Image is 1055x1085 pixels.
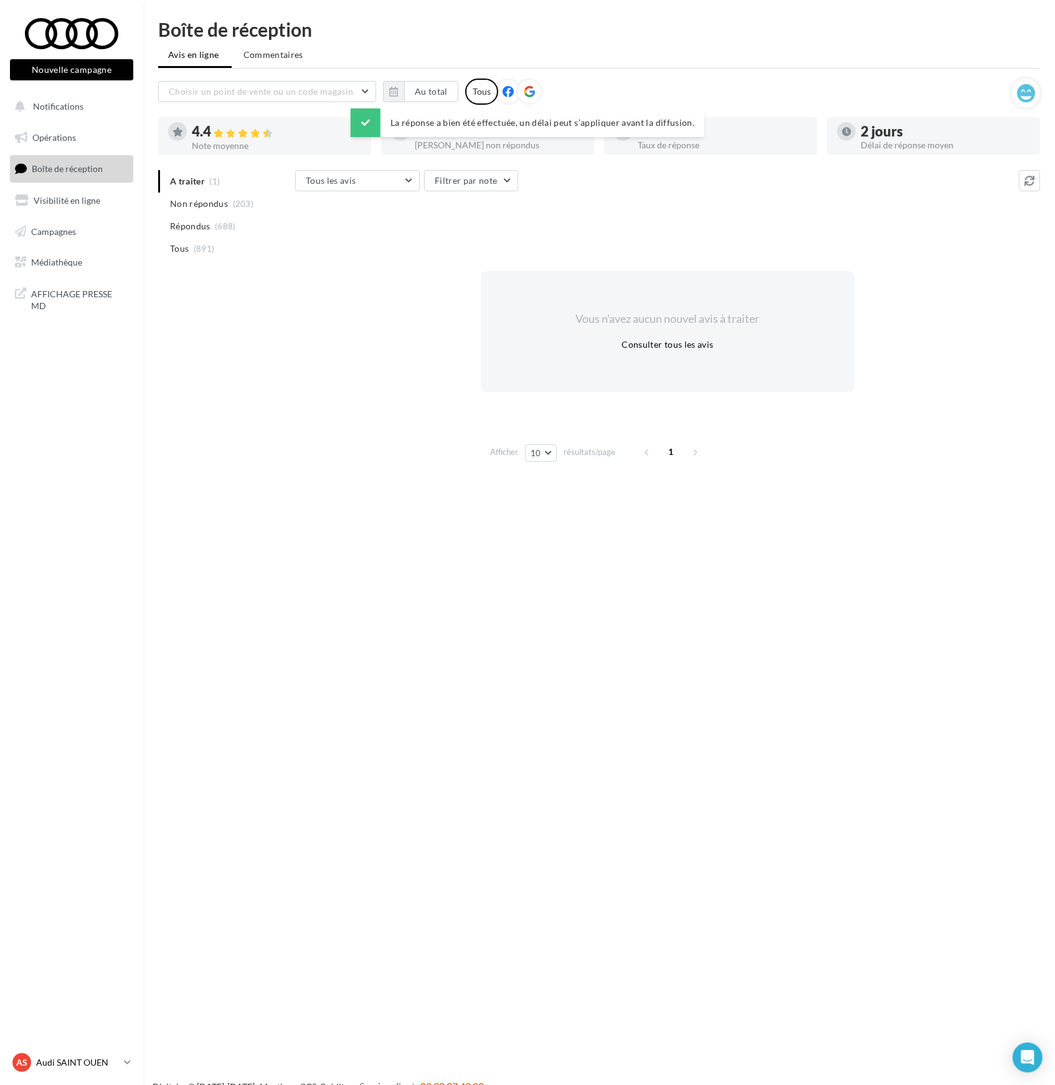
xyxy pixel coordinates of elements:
button: Notifications [7,93,131,120]
span: Médiathèque [31,257,82,267]
a: AFFICHAGE PRESSE MD [7,280,136,317]
button: Filtrer par note [424,170,518,191]
div: 4.4 [192,125,361,139]
div: Boîte de réception [158,20,1040,39]
button: Au total [404,81,458,102]
span: 1 [661,442,681,462]
span: Tous les avis [306,175,356,186]
div: Tous [465,79,498,105]
a: Médiathèque [7,249,136,275]
span: Commentaires [244,49,303,61]
span: résultats/page [564,446,615,458]
button: 10 [525,444,557,462]
div: Délai de réponse moyen [861,141,1030,150]
a: Campagnes [7,219,136,245]
span: (203) [233,199,254,209]
a: Boîte de réception [7,155,136,182]
a: Visibilité en ligne [7,188,136,214]
div: 77 % [638,125,807,138]
span: Répondus [170,220,211,232]
div: La réponse a bien été effectuée, un délai peut s’appliquer avant la diffusion. [351,108,704,137]
div: Taux de réponse [638,141,807,150]
div: Vous n'avez aucun nouvel avis à traiter [561,311,775,327]
span: Tous [170,242,189,255]
span: Opérations [32,132,76,143]
span: AFFICHAGE PRESSE MD [31,285,128,312]
span: Boîte de réception [32,163,103,174]
span: 10 [531,448,541,458]
a: AS Audi SAINT OUEN [10,1051,133,1074]
button: Consulter tous les avis [617,337,718,352]
div: Open Intercom Messenger [1013,1043,1043,1073]
span: AS [16,1056,27,1069]
button: Nouvelle campagne [10,59,133,80]
div: 2 jours [861,125,1030,138]
span: Campagnes [31,226,76,236]
a: Opérations [7,125,136,151]
p: Audi SAINT OUEN [36,1056,119,1069]
span: (688) [215,221,236,231]
div: Note moyenne [192,141,361,150]
button: Au total [383,81,458,102]
span: Non répondus [170,198,228,210]
span: (891) [194,244,215,254]
button: Choisir un point de vente ou un code magasin [158,81,376,102]
button: Tous les avis [295,170,420,191]
span: Afficher [490,446,518,458]
span: Notifications [33,101,83,112]
span: Visibilité en ligne [34,195,100,206]
span: Choisir un point de vente ou un code magasin [169,86,353,97]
